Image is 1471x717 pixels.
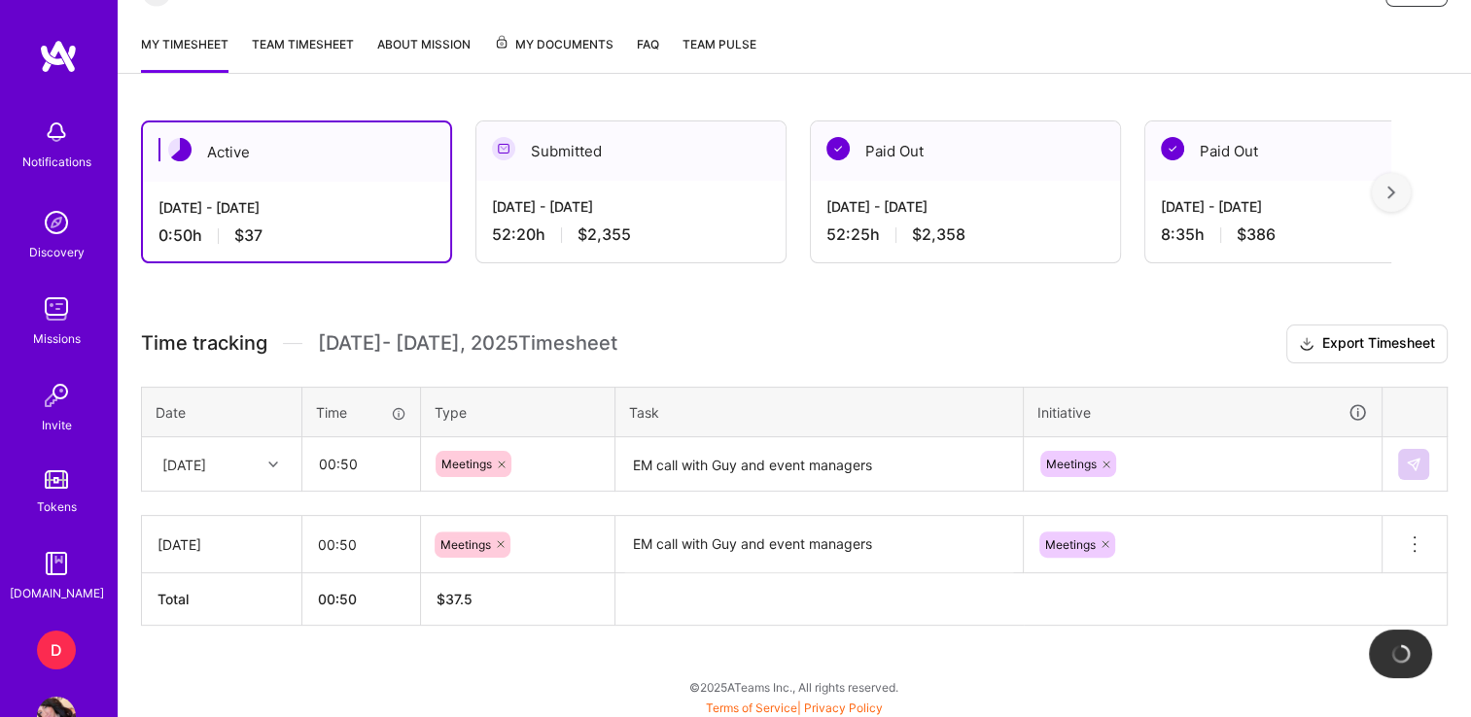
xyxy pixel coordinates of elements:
[494,34,613,73] a: My Documents
[1161,224,1439,245] div: 8:35 h
[1387,641,1413,666] img: loading
[377,34,471,73] a: About Mission
[1286,324,1448,363] button: Export Timesheet
[302,573,421,626] th: 00:50
[29,242,85,262] div: Discovery
[252,34,354,73] a: Team timesheet
[615,387,1024,437] th: Task
[162,454,206,474] div: [DATE]
[440,537,491,552] span: Meetings
[158,197,435,218] div: [DATE] - [DATE]
[316,402,406,423] div: Time
[142,573,302,626] th: Total
[318,331,617,356] span: [DATE] - [DATE] , 2025 Timesheet
[617,439,1021,491] textarea: EM call with Guy and event managers
[158,225,435,246] div: 0:50 h
[826,224,1104,245] div: 52:25 h
[39,39,78,74] img: logo
[268,460,278,469] i: icon Chevron
[10,583,104,603] div: [DOMAIN_NAME]
[303,438,419,490] input: HH:MM
[37,290,76,328] img: teamwork
[32,631,81,669] a: D
[37,113,76,152] img: bell
[37,203,76,242] img: discovery
[441,457,492,471] span: Meetings
[142,387,302,437] th: Date
[1406,457,1421,472] img: Submit
[706,700,797,715] a: Terms of Service
[492,196,770,217] div: [DATE] - [DATE]
[234,225,263,246] span: $37
[826,196,1104,217] div: [DATE] - [DATE]
[1161,137,1184,160] img: Paid Out
[1387,186,1395,199] img: right
[706,700,883,715] span: |
[1237,224,1276,245] span: $386
[683,37,756,51] span: Team Pulse
[33,328,81,349] div: Missions
[826,137,850,160] img: Paid Out
[143,122,450,182] div: Active
[158,534,286,555] div: [DATE]
[492,224,770,245] div: 52:20 h
[1046,457,1097,471] span: Meetings
[37,631,76,669] div: D
[811,121,1120,181] div: Paid Out
[476,121,786,181] div: Submitted
[302,519,420,570] input: HH:MM
[1161,196,1439,217] div: [DATE] - [DATE]
[1037,401,1368,424] div: Initiative
[42,415,72,435] div: Invite
[1145,121,1454,181] div: Paid Out
[22,152,91,172] div: Notifications
[45,470,68,489] img: tokens
[494,34,613,55] span: My Documents
[804,700,883,715] a: Privacy Policy
[168,138,192,161] img: Active
[141,331,267,356] span: Time tracking
[578,224,631,245] span: $2,355
[37,376,76,415] img: Invite
[117,663,1471,711] div: © 2025 ATeams Inc., All rights reserved.
[421,387,615,437] th: Type
[37,544,76,583] img: guide book
[1299,334,1314,355] i: icon Download
[683,34,756,73] a: Team Pulse
[637,34,659,73] a: FAQ
[912,224,965,245] span: $2,358
[492,137,515,160] img: Submitted
[37,496,77,517] div: Tokens
[437,591,473,607] span: $ 37.5
[1045,537,1096,552] span: Meetings
[1398,449,1431,480] div: null
[141,34,228,73] a: My timesheet
[617,518,1021,572] textarea: EM call with Guy and event managers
